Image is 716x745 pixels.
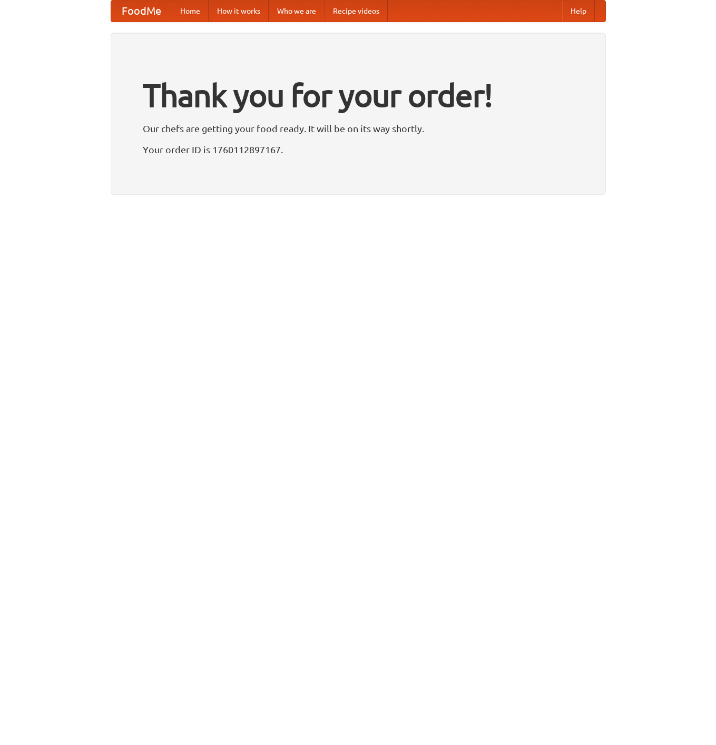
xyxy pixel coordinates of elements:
p: Our chefs are getting your food ready. It will be on its way shortly. [143,121,574,136]
a: Home [172,1,209,22]
p: Your order ID is 1760112897167. [143,142,574,157]
a: Who we are [269,1,325,22]
a: Help [562,1,595,22]
a: FoodMe [111,1,172,22]
a: Recipe videos [325,1,388,22]
h1: Thank you for your order! [143,70,574,121]
a: How it works [209,1,269,22]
